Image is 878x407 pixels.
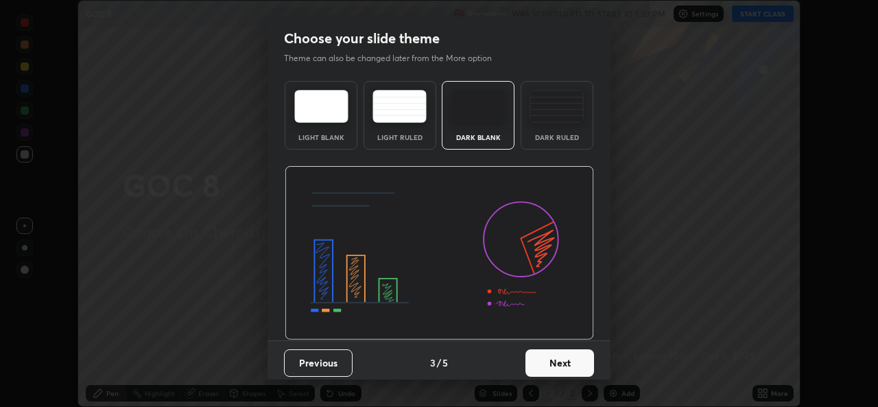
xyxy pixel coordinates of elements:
button: Previous [284,349,353,377]
img: darkThemeBanner.d06ce4a2.svg [285,166,594,340]
div: Dark Blank [451,134,506,141]
p: Theme can also be changed later from the More option [284,52,506,65]
h4: / [437,356,441,370]
div: Light Blank [294,134,348,141]
img: darkRuledTheme.de295e13.svg [530,90,584,123]
h4: 3 [430,356,436,370]
img: lightTheme.e5ed3b09.svg [294,90,348,123]
div: Dark Ruled [530,134,584,141]
img: lightRuledTheme.5fabf969.svg [372,90,427,123]
button: Next [525,349,594,377]
h2: Choose your slide theme [284,30,440,47]
h4: 5 [442,356,448,370]
img: darkTheme.f0cc69e5.svg [451,90,506,123]
div: Light Ruled [372,134,427,141]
